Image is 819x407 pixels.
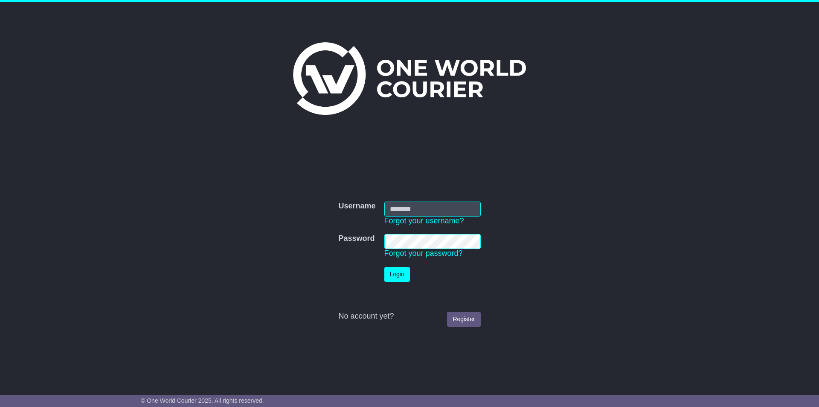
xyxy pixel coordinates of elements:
label: Password [338,234,375,243]
div: No account yet? [338,312,480,321]
a: Register [447,312,480,327]
label: Username [338,202,375,211]
span: © One World Courier 2025. All rights reserved. [141,397,264,404]
img: One World [293,42,526,115]
a: Forgot your password? [384,249,463,258]
a: Forgot your username? [384,217,464,225]
button: Login [384,267,410,282]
